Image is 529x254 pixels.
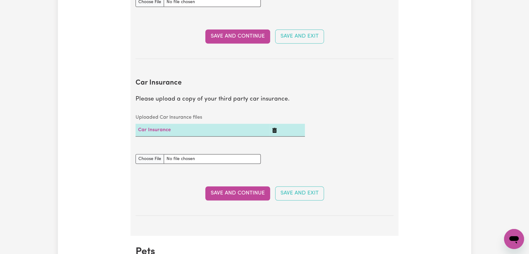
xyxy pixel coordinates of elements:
[275,186,324,200] button: Save and Exit
[275,29,324,43] button: Save and Exit
[272,126,277,134] button: Delete Car Insurance
[504,229,524,249] iframe: Button to launch messaging window
[205,186,270,200] button: Save and Continue
[136,111,305,124] caption: Uploaded Car Insurance files
[136,79,393,87] h2: Car Insurance
[136,95,393,104] p: Please upload a copy of your third party car insurance.
[138,127,171,132] a: Car Insurance
[205,29,270,43] button: Save and Continue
